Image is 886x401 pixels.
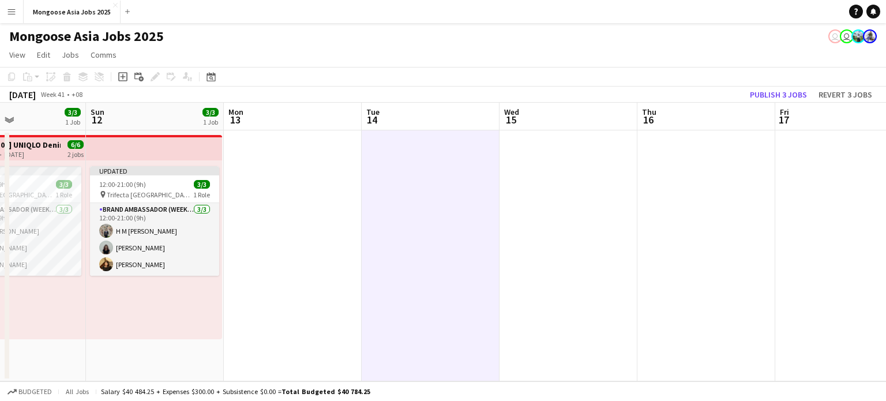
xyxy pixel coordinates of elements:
h1: Mongoose Asia Jobs 2025 [9,28,164,45]
span: 3/3 [194,180,210,189]
span: 12:00-21:00 (9h) [99,180,146,189]
span: Wed [504,107,519,117]
span: Mon [228,107,243,117]
span: 6/6 [67,140,84,149]
app-user-avatar: SOE YAZAR HTUN [840,29,854,43]
span: 14 [365,113,380,126]
div: Salary $40 484.25 + Expenses $300.00 + Subsistence $0.00 = [101,387,370,396]
span: Jobs [62,50,79,60]
span: 3/3 [56,180,72,189]
div: 1 Job [203,118,218,126]
span: Tue [366,107,380,117]
a: Jobs [57,47,84,62]
app-user-avatar: Adriana Ghazali [851,29,865,43]
span: 1 Role [193,190,210,199]
span: 15 [502,113,519,126]
app-user-avatar: SOE YAZAR HTUN [828,29,842,43]
span: Comms [91,50,117,60]
div: [DATE] [9,89,36,100]
button: Publish 3 jobs [745,87,812,102]
app-card-role: Brand Ambassador (weekend)3/312:00-21:00 (9h)H M [PERSON_NAME][PERSON_NAME][PERSON_NAME] [90,203,219,276]
span: Sun [91,107,104,117]
span: 12 [89,113,104,126]
span: View [9,50,25,60]
div: 1 Job [65,118,80,126]
span: 13 [227,113,243,126]
app-job-card: Updated12:00-21:00 (9h)3/3 Trifecta [GEOGRAPHIC_DATA]1 RoleBrand Ambassador (weekend)3/312:00-21:... [90,166,219,276]
button: Mongoose Asia Jobs 2025 [24,1,121,23]
span: 3/3 [65,108,81,117]
app-user-avatar: Kristie Rodrigues [863,29,877,43]
span: Edit [37,50,50,60]
div: 2 jobs [67,149,84,159]
button: Revert 3 jobs [814,87,877,102]
div: +08 [72,90,82,99]
span: Thu [642,107,656,117]
a: Edit [32,47,55,62]
span: 16 [640,113,656,126]
span: Fri [780,107,789,117]
span: All jobs [63,387,91,396]
span: 1 Role [55,190,72,199]
span: Week 41 [38,90,67,99]
a: View [5,47,30,62]
span: Trifecta [GEOGRAPHIC_DATA] [107,190,193,199]
span: 17 [778,113,789,126]
div: Updated [90,166,219,175]
button: Budgeted [6,385,54,398]
a: Comms [86,47,121,62]
span: Budgeted [18,388,52,396]
span: 3/3 [202,108,219,117]
span: Total Budgeted $40 784.25 [281,387,370,396]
